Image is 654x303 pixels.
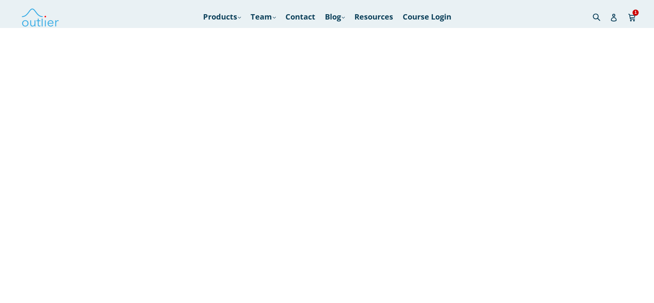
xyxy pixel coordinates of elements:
[351,10,397,24] a: Resources
[21,6,59,28] img: Outlier Linguistics
[247,10,280,24] a: Team
[628,8,637,26] a: 1
[321,10,349,24] a: Blog
[399,10,455,24] a: Course Login
[282,10,319,24] a: Contact
[591,9,612,25] input: Search
[633,10,639,15] span: 1
[199,10,245,24] a: Products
